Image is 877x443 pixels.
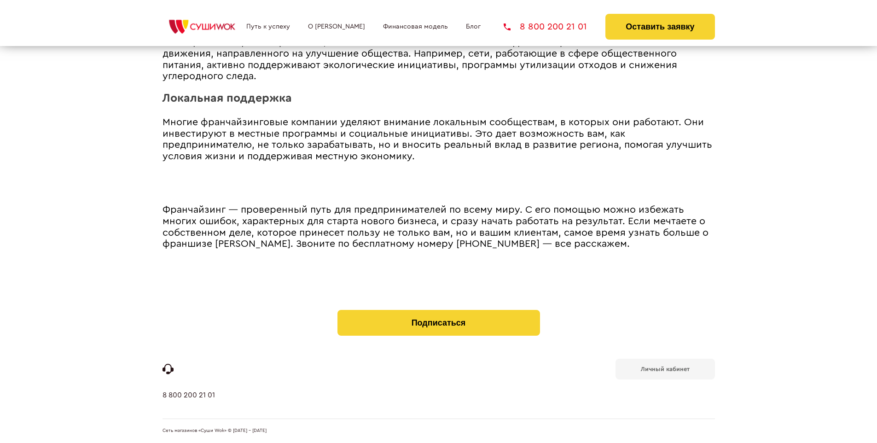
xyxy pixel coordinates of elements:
[246,23,290,30] a: Путь к успеху
[163,26,683,81] span: Многие франшизы, особенно крупные международные бренды, уделяют большое внимание не только коммер...
[163,93,292,104] span: Локальная поддержка
[466,23,481,30] a: Блог
[163,205,709,249] span: Франчайзинг — проверенный путь для предпринимателей по всему миру. С его помощью можно избежать м...
[616,359,715,379] a: Личный кабинет
[337,310,540,336] button: Подписаться
[605,14,714,40] button: Оставить заявку
[163,428,267,434] span: Сеть магазинов «Суши Wok» © [DATE] - [DATE]
[504,22,587,31] a: 8 800 200 21 01
[308,23,365,30] a: О [PERSON_NAME]
[641,366,690,372] b: Личный кабинет
[163,117,712,161] span: Многие франчайзинговые компании уделяют внимание локальным сообществам, в которых они работают. О...
[163,391,215,419] a: 8 800 200 21 01
[520,22,587,31] span: 8 800 200 21 01
[383,23,448,30] a: Финансовая модель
